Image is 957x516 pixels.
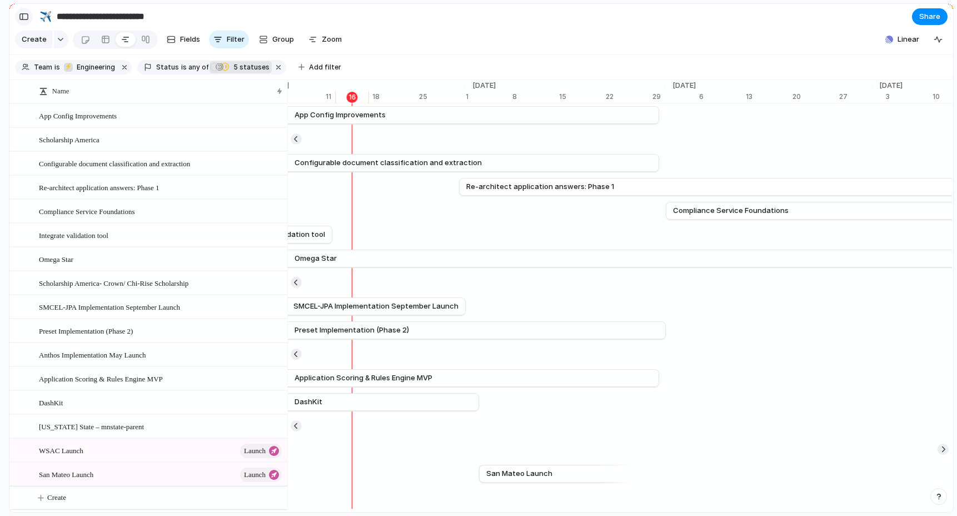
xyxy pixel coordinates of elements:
[912,8,948,25] button: Share
[21,487,305,509] button: Create
[792,92,839,102] div: 20
[54,62,60,72] span: is
[898,34,919,45] span: Linear
[180,34,200,45] span: Fields
[244,443,266,459] span: launch
[873,80,909,91] span: [DATE]
[309,62,341,72] span: Add filter
[162,31,205,48] button: Fields
[39,157,190,170] span: Configurable document classification and extraction
[39,133,99,146] span: Scholarship America
[466,80,502,91] span: [DATE]
[322,34,342,45] span: Zoom
[746,92,792,102] div: 13
[244,467,266,483] span: launch
[230,62,270,72] span: statuses
[34,62,52,72] span: Team
[279,92,326,102] div: 4
[559,92,606,102] div: 15
[37,8,54,26] button: ✈️
[881,31,924,48] button: Linear
[15,31,52,48] button: Create
[39,205,135,217] span: Compliance Service Foundations
[39,276,188,289] span: Scholarship America- Crown/ Chi-Rise Scholarship
[652,92,666,102] div: 29
[293,301,458,312] span: SMCEL-JPA Implementation September Launch
[181,62,187,72] span: is
[419,92,466,102] div: 25
[66,322,659,339] a: Preset Implementation (Phase 2)
[77,62,115,72] span: Engineering
[39,9,52,24] div: ✈️
[295,373,432,384] span: Application Scoring & Rules Engine MVP
[179,61,211,73] button: isany of
[272,34,294,45] span: Group
[39,348,146,361] span: Anthos Implementation May Launch
[230,63,240,71] span: 5
[295,253,337,264] span: Omega Star
[512,92,559,102] div: 8
[39,300,180,313] span: SMCEL-JPA Implementation September Launch
[839,92,873,102] div: 27
[266,370,652,386] a: Application Scoring & Rules Engine MVP
[666,80,702,91] span: [DATE]
[486,465,632,482] a: San Mateo Launch
[59,155,652,171] a: Configurable document classification and extraction
[347,92,358,103] div: 16
[39,229,108,241] span: Integrate validation tool
[39,252,73,265] span: Omega Star
[606,92,652,102] div: 22
[39,468,93,480] span: San Mateo Launch
[295,157,482,168] span: Configurable document classification and extraction
[486,468,552,479] span: San Mateo Launch
[466,181,614,192] span: Re-architect application answers: Phase 1
[304,31,346,48] button: Zoom
[886,92,933,102] div: 3
[39,420,144,433] span: [US_STATE] State – mnstate-parent
[187,62,208,72] span: any of
[22,34,47,45] span: Create
[39,324,133,337] span: Preset Implementation (Phase 2)
[240,468,282,482] button: launch
[673,205,789,216] span: Compliance Service Foundations
[64,63,73,72] div: ⚡
[240,444,282,458] button: launch
[227,34,245,45] span: Filter
[61,61,117,73] button: ⚡Engineering
[919,11,940,22] span: Share
[39,444,83,457] span: WSAC Launch
[210,61,272,73] button: 5 statuses
[52,61,62,73] button: is
[295,325,409,336] span: Preset Implementation (Phase 2)
[209,31,249,48] button: Filter
[326,92,372,102] div: 11
[372,92,419,102] div: 18
[253,31,300,48] button: Group
[39,109,117,122] span: App Config Improvements
[47,492,66,503] span: Create
[39,181,159,193] span: Re-architect application answers: Phase 1
[295,396,322,408] span: DashKit
[39,372,163,385] span: Application Scoring & Rules Engine MVP
[295,110,386,121] span: App Config Improvements
[466,92,512,102] div: 1
[156,62,179,72] span: Status
[292,59,348,75] button: Add filter
[699,92,746,102] div: 6
[39,396,63,409] span: DashKit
